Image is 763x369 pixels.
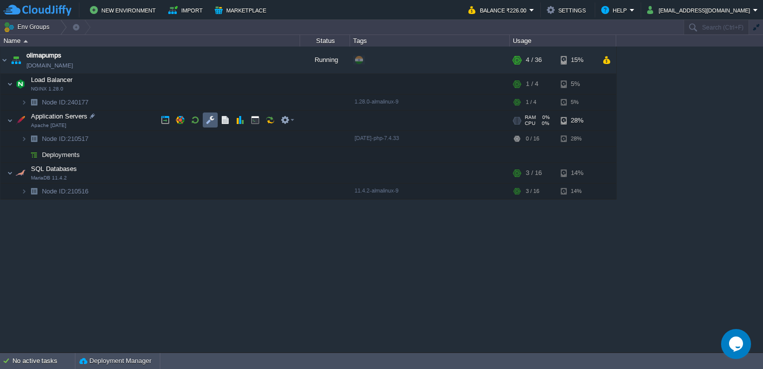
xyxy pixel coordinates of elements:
button: Settings [547,4,589,16]
span: SQL Databases [30,164,78,173]
button: Marketplace [215,4,269,16]
span: 0% [540,114,550,120]
div: 1 / 4 [526,74,538,94]
img: AMDAwAAAACH5BAEAAAAALAAAAAABAAEAAAICRAEAOw== [27,183,41,199]
iframe: chat widget [721,329,753,359]
img: AMDAwAAAACH5BAEAAAAALAAAAAABAAEAAAICRAEAOw== [27,94,41,110]
button: Import [168,4,206,16]
img: AMDAwAAAACH5BAEAAAAALAAAAAABAAEAAAICRAEAOw== [13,163,27,183]
img: AMDAwAAAACH5BAEAAAAALAAAAAABAAEAAAICRAEAOw== [23,40,28,42]
button: New Environment [90,4,159,16]
button: Balance ₹226.00 [468,4,529,16]
div: 14% [561,183,593,199]
button: [EMAIL_ADDRESS][DOMAIN_NAME] [647,4,753,16]
img: AMDAwAAAACH5BAEAAAAALAAAAAABAAEAAAICRAEAOw== [27,131,41,146]
img: AMDAwAAAACH5BAEAAAAALAAAAAABAAEAAAICRAEAOw== [7,74,13,94]
span: 1.28.0-almalinux-9 [355,98,398,104]
div: 0 / 16 [526,131,539,146]
span: CPU [525,120,535,126]
a: Node ID:240177 [41,98,90,106]
button: Env Groups [3,20,53,34]
span: NGINX 1.28.0 [31,86,63,92]
img: AMDAwAAAACH5BAEAAAAALAAAAAABAAEAAAICRAEAOw== [21,147,27,162]
div: Tags [351,35,509,46]
span: RAM [525,114,536,120]
span: Node ID: [42,98,67,106]
div: Name [1,35,300,46]
a: [DOMAIN_NAME] [26,60,73,70]
span: Apache [DATE] [31,122,66,128]
img: AMDAwAAAACH5BAEAAAAALAAAAAABAAEAAAICRAEAOw== [21,94,27,110]
div: 3 / 16 [526,183,539,199]
img: AMDAwAAAACH5BAEAAAAALAAAAAABAAEAAAICRAEAOw== [21,131,27,146]
img: AMDAwAAAACH5BAEAAAAALAAAAAABAAEAAAICRAEAOw== [7,163,13,183]
span: Node ID: [42,135,67,142]
div: Usage [510,35,616,46]
img: CloudJiffy [3,4,71,16]
div: 4 / 36 [526,46,542,73]
div: 28% [561,131,593,146]
img: AMDAwAAAACH5BAEAAAAALAAAAAABAAEAAAICRAEAOw== [13,74,27,94]
span: 210517 [41,134,90,143]
a: Deployments [41,150,81,159]
a: SQL DatabasesMariaDB 11.4.2 [30,165,78,172]
div: 5% [561,94,593,110]
img: AMDAwAAAACH5BAEAAAAALAAAAAABAAEAAAICRAEAOw== [0,46,8,73]
div: 1 / 4 [526,94,536,110]
span: [DATE]-php-7.4.33 [355,135,399,141]
div: 3 / 16 [526,163,542,183]
span: 11.4.2-almalinux-9 [355,187,398,193]
img: AMDAwAAAACH5BAEAAAAALAAAAAABAAEAAAICRAEAOw== [9,46,23,73]
div: 28% [561,110,593,130]
img: AMDAwAAAACH5BAEAAAAALAAAAAABAAEAAAICRAEAOw== [13,110,27,130]
div: Running [300,46,350,73]
span: Load Balancer [30,75,74,84]
a: olimapumps [26,50,61,60]
div: 14% [561,163,593,183]
span: Application Servers [30,112,89,120]
img: AMDAwAAAACH5BAEAAAAALAAAAAABAAEAAAICRAEAOw== [7,110,13,130]
a: Load BalancerNGINX 1.28.0 [30,76,74,83]
a: Node ID:210517 [41,134,90,143]
span: Node ID: [42,187,67,195]
a: Node ID:210516 [41,187,90,195]
div: 15% [561,46,593,73]
div: 5% [561,74,593,94]
div: No active tasks [12,353,75,369]
img: AMDAwAAAACH5BAEAAAAALAAAAAABAAEAAAICRAEAOw== [27,147,41,162]
span: 210516 [41,187,90,195]
button: Help [601,4,630,16]
button: Deployment Manager [79,356,151,366]
a: Application ServersApache [DATE] [30,112,89,120]
div: Status [301,35,350,46]
img: AMDAwAAAACH5BAEAAAAALAAAAAABAAEAAAICRAEAOw== [21,183,27,199]
span: 0% [539,120,549,126]
span: 240177 [41,98,90,106]
span: MariaDB 11.4.2 [31,175,67,181]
